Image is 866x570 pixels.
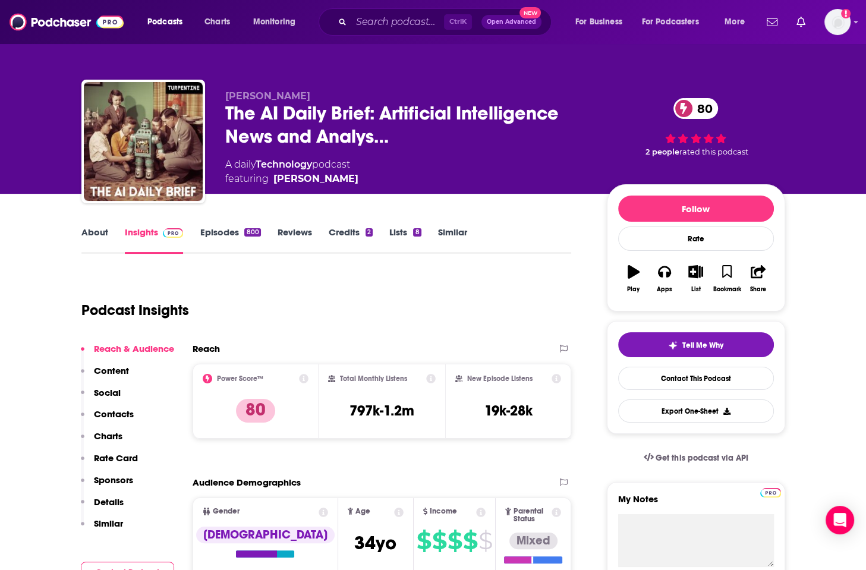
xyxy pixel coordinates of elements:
[634,12,716,32] button: open menu
[81,408,134,430] button: Contacts
[691,286,701,293] div: List
[826,506,854,534] div: Open Intercom Messenger
[742,257,773,300] button: Share
[244,228,260,237] div: 800
[94,496,124,508] p: Details
[711,257,742,300] button: Bookmark
[618,226,774,251] div: Rate
[84,82,203,201] img: The AI Daily Brief: Artificial Intelligence News and Analysis
[81,474,133,496] button: Sponsors
[147,14,182,30] span: Podcasts
[81,496,124,518] button: Details
[81,301,189,319] h1: Podcast Insights
[824,9,851,35] img: User Profile
[94,343,174,354] p: Reach & Audience
[273,172,358,186] div: [PERSON_NAME]
[487,19,536,25] span: Open Advanced
[417,531,431,550] span: $
[10,11,124,33] img: Podchaser - Follow, Share and Rate Podcasts
[349,402,414,420] h3: 797k-1.2m
[642,14,699,30] span: For Podcasters
[163,228,184,238] img: Podchaser Pro
[94,408,134,420] p: Contacts
[448,531,462,550] span: $
[278,226,312,254] a: Reviews
[649,257,680,300] button: Apps
[762,12,782,32] a: Show notifications dropdown
[575,14,622,30] span: For Business
[94,365,129,376] p: Content
[824,9,851,35] button: Show profile menu
[81,518,123,540] button: Similar
[760,488,781,497] img: Podchaser Pro
[682,341,723,350] span: Tell Me Why
[340,374,407,383] h2: Total Monthly Listens
[478,531,492,550] span: $
[750,286,766,293] div: Share
[94,518,123,529] p: Similar
[713,286,741,293] div: Bookmark
[841,9,851,18] svg: Add a profile image
[618,332,774,357] button: tell me why sparkleTell Me Why
[792,12,810,32] a: Show notifications dropdown
[94,430,122,442] p: Charts
[685,98,719,119] span: 80
[330,8,563,36] div: Search podcasts, credits, & more...
[668,341,678,350] img: tell me why sparkle
[618,367,774,390] a: Contact This Podcast
[256,159,312,170] a: Technology
[225,90,310,102] span: [PERSON_NAME]
[253,14,295,30] span: Monitoring
[81,343,174,365] button: Reach & Audience
[81,387,121,409] button: Social
[366,228,373,237] div: 2
[618,493,774,514] label: My Notes
[716,12,760,32] button: open menu
[725,14,745,30] span: More
[225,172,358,186] span: featuring
[213,508,240,515] span: Gender
[193,477,301,488] h2: Audience Demographics
[139,12,198,32] button: open menu
[618,196,774,222] button: Follow
[94,452,138,464] p: Rate Card
[607,90,785,165] div: 80 2 peoplerated this podcast
[760,486,781,497] a: Pro website
[634,443,758,473] a: Get this podcast via API
[657,286,672,293] div: Apps
[645,147,679,156] span: 2 people
[481,15,541,29] button: Open AdvancedNew
[81,226,108,254] a: About
[519,7,541,18] span: New
[81,452,138,474] button: Rate Card
[567,12,637,32] button: open menu
[197,12,237,32] a: Charts
[355,508,370,515] span: Age
[329,226,373,254] a: Credits2
[680,257,711,300] button: List
[438,226,467,254] a: Similar
[217,374,263,383] h2: Power Score™
[236,399,275,423] p: 80
[656,453,748,463] span: Get this podcast via API
[351,12,444,32] input: Search podcasts, credits, & more...
[618,399,774,423] button: Export One-Sheet
[432,531,446,550] span: $
[679,147,748,156] span: rated this podcast
[225,158,358,186] div: A daily podcast
[413,228,421,237] div: 8
[673,98,719,119] a: 80
[618,257,649,300] button: Play
[444,14,472,30] span: Ctrl K
[125,226,184,254] a: InsightsPodchaser Pro
[81,430,122,452] button: Charts
[81,365,129,387] button: Content
[463,531,477,550] span: $
[245,12,311,32] button: open menu
[94,474,133,486] p: Sponsors
[430,508,457,515] span: Income
[467,374,533,383] h2: New Episode Listens
[509,533,558,549] div: Mixed
[389,226,421,254] a: Lists8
